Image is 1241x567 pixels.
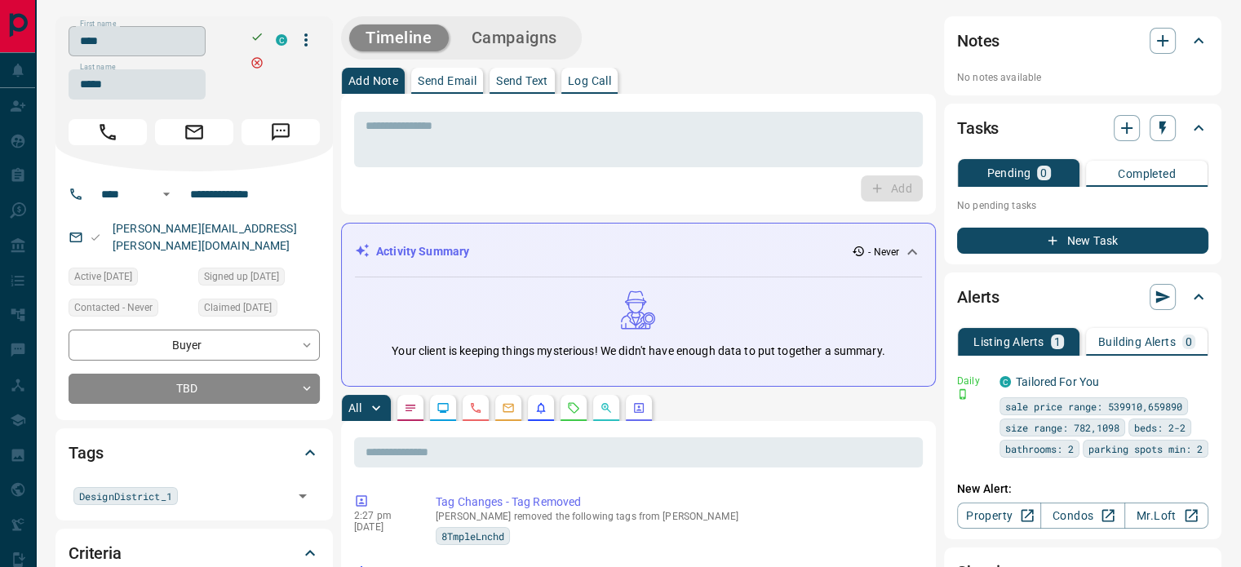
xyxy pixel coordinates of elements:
div: condos.ca [276,34,287,46]
div: Wed Nov 24 2021 [69,268,190,290]
span: 8TmpleLnchd [441,528,504,544]
button: Campaigns [455,24,574,51]
a: [PERSON_NAME][EMAIL_ADDRESS][PERSON_NAME][DOMAIN_NAME] [113,222,297,252]
div: Alerts [957,277,1208,317]
div: TBD [69,374,320,404]
span: Call [69,119,147,145]
a: Tailored For You [1016,375,1099,388]
p: New Alert: [957,481,1208,498]
label: First name [80,19,116,29]
span: Claimed [DATE] [204,299,272,316]
label: Last name [80,62,116,73]
p: Listing Alerts [973,336,1044,348]
span: parking spots min: 2 [1088,441,1203,457]
div: Activity Summary- Never [355,237,922,267]
div: Tasks [957,109,1208,148]
p: Building Alerts [1098,336,1176,348]
div: Wed Nov 24 2021 [198,268,320,290]
p: Tag Changes - Tag Removed [436,494,916,511]
span: Message [242,119,320,145]
span: beds: 2-2 [1134,419,1186,436]
span: DesignDistrict_1 [79,488,172,504]
svg: Calls [469,401,482,414]
h2: Notes [957,28,999,54]
svg: Listing Alerts [534,401,547,414]
a: Property [957,503,1041,529]
span: size range: 782,1098 [1005,419,1119,436]
span: Active [DATE] [74,268,132,285]
p: Add Note [348,75,398,86]
button: Open [157,184,176,204]
svg: Agent Actions [632,401,645,414]
svg: Notes [404,401,417,414]
svg: Email Valid [90,232,101,243]
a: Condos [1040,503,1124,529]
p: 0 [1186,336,1192,348]
p: [DATE] [354,521,411,533]
svg: Emails [502,401,515,414]
span: Email [155,119,233,145]
svg: Lead Browsing Activity [437,401,450,414]
div: Wed Nov 24 2021 [198,299,320,321]
p: [PERSON_NAME] removed the following tags from [PERSON_NAME] [436,511,916,522]
h2: Tasks [957,115,999,141]
span: Contacted - Never [74,299,153,316]
p: 0 [1040,167,1047,179]
h2: Alerts [957,284,999,310]
span: bathrooms: 2 [1005,441,1074,457]
p: Send Email [418,75,476,86]
h2: Criteria [69,540,122,566]
p: - Never [868,245,899,259]
a: Mr.Loft [1124,503,1208,529]
div: Buyer [69,330,320,360]
button: Timeline [349,24,449,51]
p: Your client is keeping things mysterious! We didn't have enough data to put together a summary. [392,343,884,360]
svg: Push Notification Only [957,388,968,400]
p: No notes available [957,70,1208,85]
button: New Task [957,228,1208,254]
div: condos.ca [999,376,1011,388]
p: Activity Summary [376,243,469,260]
p: No pending tasks [957,193,1208,218]
p: Pending [986,167,1030,179]
p: Completed [1118,168,1176,179]
p: All [348,402,361,414]
div: Tags [69,433,320,472]
div: Notes [957,21,1208,60]
span: sale price range: 539910,659890 [1005,398,1182,414]
span: Signed up [DATE] [204,268,279,285]
p: Log Call [568,75,611,86]
h2: Tags [69,440,103,466]
button: Open [291,485,314,507]
svg: Requests [567,401,580,414]
p: 1 [1054,336,1061,348]
svg: Opportunities [600,401,613,414]
p: 2:27 pm [354,510,411,521]
p: Send Text [496,75,548,86]
p: Daily [957,374,990,388]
